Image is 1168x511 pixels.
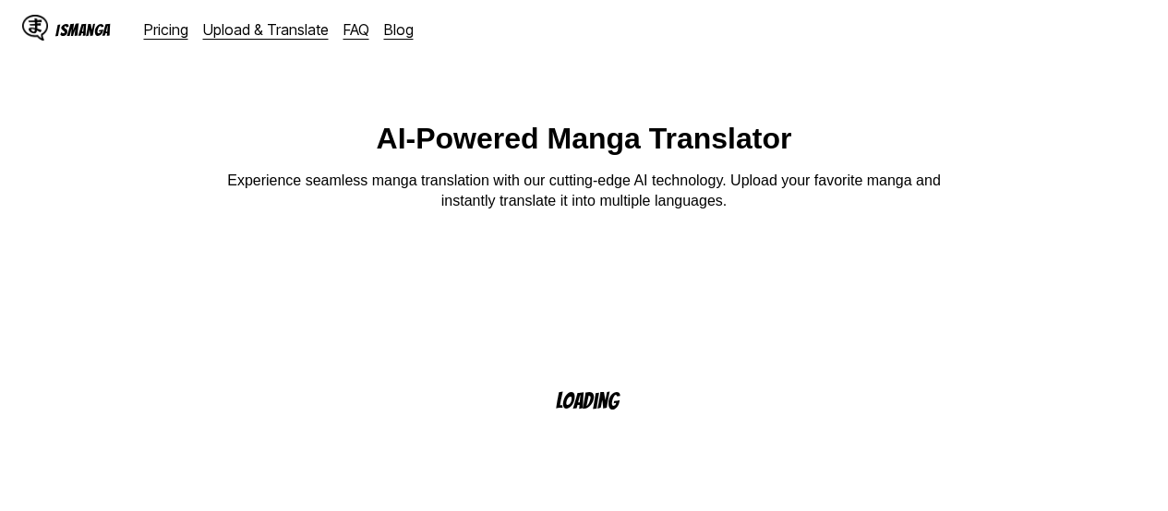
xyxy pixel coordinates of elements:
p: Loading [556,389,643,412]
a: Blog [384,20,414,39]
p: Experience seamless manga translation with our cutting-edge AI technology. Upload your favorite m... [215,171,954,212]
a: Upload & Translate [203,20,329,39]
img: IsManga Logo [22,15,48,41]
a: FAQ [343,20,369,39]
div: IsManga [55,21,111,39]
a: Pricing [144,20,188,39]
a: IsManga LogoIsManga [22,15,144,44]
h1: AI-Powered Manga Translator [377,122,792,156]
